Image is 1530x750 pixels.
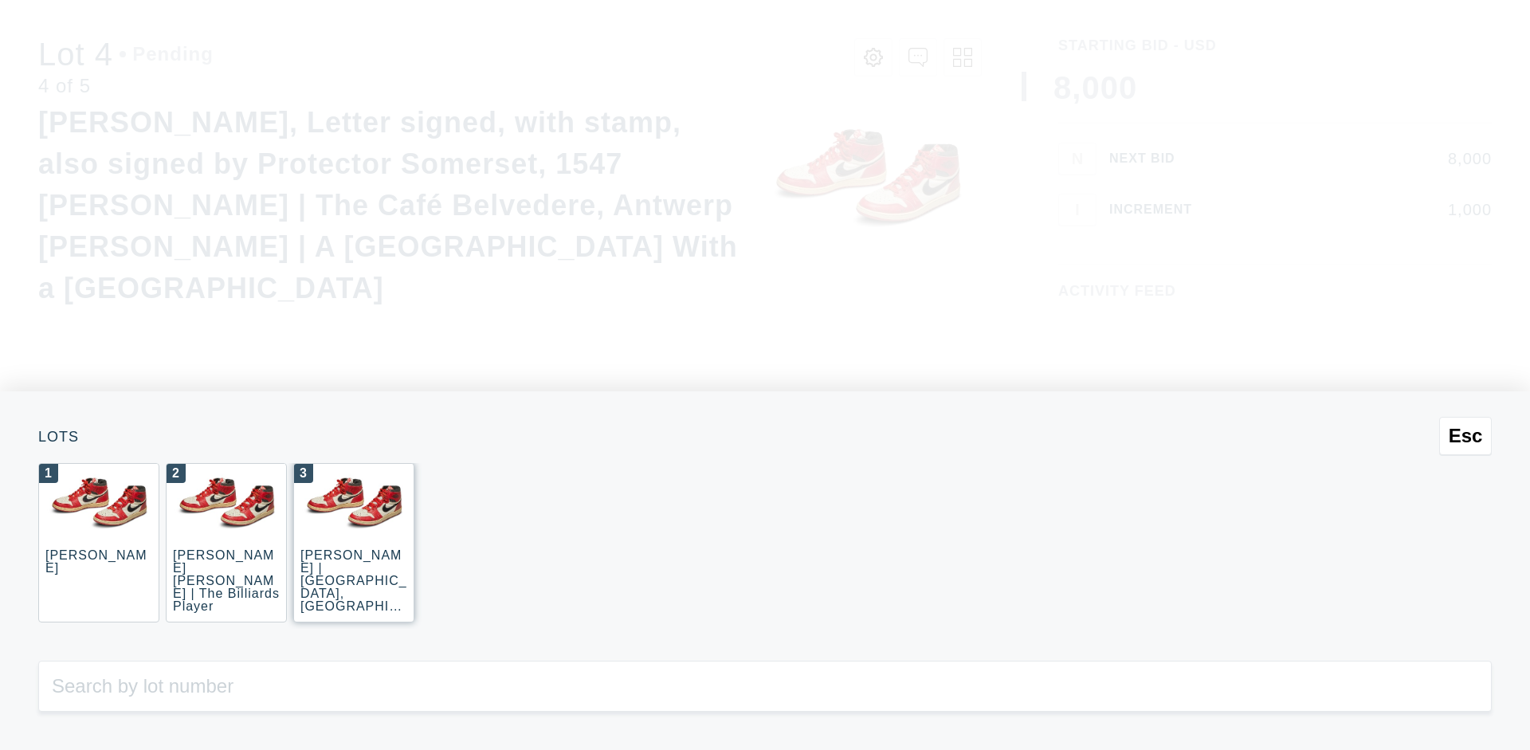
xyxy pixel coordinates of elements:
[38,430,1492,444] div: Lots
[294,464,313,483] div: 3
[1449,425,1483,447] span: Esc
[45,548,147,575] div: [PERSON_NAME]
[300,548,407,677] div: [PERSON_NAME] | [GEOGRAPHIC_DATA], [GEOGRAPHIC_DATA] ([GEOGRAPHIC_DATA], [GEOGRAPHIC_DATA])
[167,464,186,483] div: 2
[1439,417,1492,455] button: Esc
[173,548,280,613] div: [PERSON_NAME] [PERSON_NAME] | The Billiards Player
[38,661,1492,712] input: Search by lot number
[39,464,58,483] div: 1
